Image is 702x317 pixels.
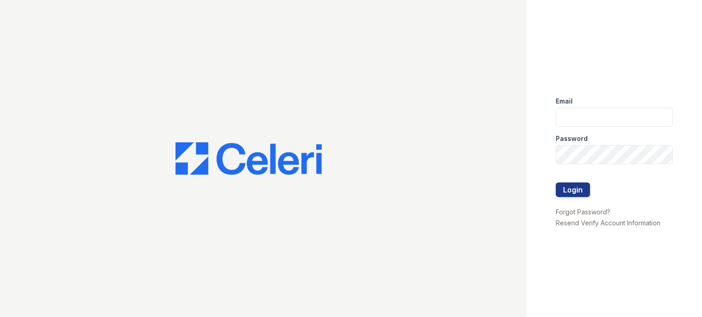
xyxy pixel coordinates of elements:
[556,134,588,143] label: Password
[556,208,610,216] a: Forgot Password?
[556,219,660,227] a: Resend Verify Account Information
[556,182,590,197] button: Login
[556,97,573,106] label: Email
[175,142,322,175] img: CE_Logo_Blue-a8612792a0a2168367f1c8372b55b34899dd931a85d93a1a3d3e32e68fde9ad4.png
